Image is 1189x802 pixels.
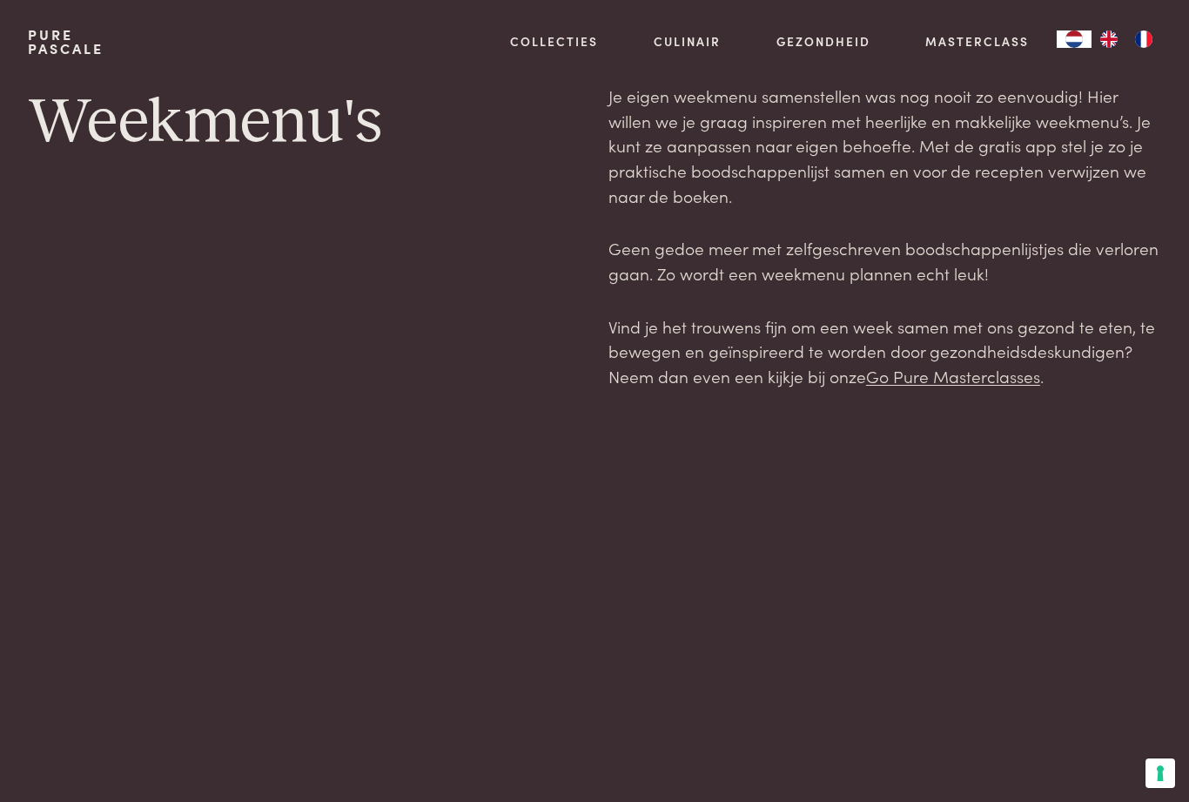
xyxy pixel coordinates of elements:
div: Language [1057,30,1092,48]
p: Geen gedoe meer met zelfgeschreven boodschappenlijstjes die verloren gaan. Zo wordt een weekmenu ... [608,236,1161,286]
a: FR [1126,30,1161,48]
p: Je eigen weekmenu samenstellen was nog nooit zo eenvoudig! Hier willen we je graag inspireren met... [608,84,1161,208]
aside: Language selected: Nederlands [1057,30,1161,48]
h1: Weekmenu's [28,84,581,162]
button: Uw voorkeuren voor toestemming voor trackingtechnologieën [1145,758,1175,788]
a: PurePascale [28,28,104,56]
a: EN [1092,30,1126,48]
ul: Language list [1092,30,1161,48]
a: Culinair [654,32,721,51]
a: Collecties [510,32,598,51]
a: Gezondheid [776,32,870,51]
a: Go Pure Masterclasses [866,364,1040,388]
a: NL [1057,30,1092,48]
p: Vind je het trouwens fijn om een week samen met ons gezond te eten, te bewegen en geïnspireerd te... [608,314,1161,389]
a: Masterclass [925,32,1029,51]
